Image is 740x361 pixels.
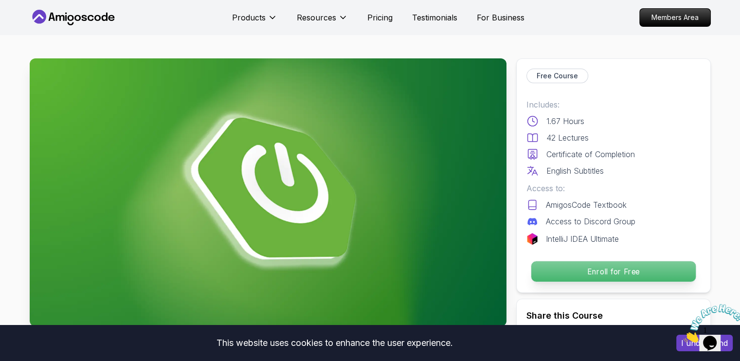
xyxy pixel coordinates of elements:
p: 1.67 Hours [546,115,584,127]
button: Products [232,12,277,31]
img: spring-boot-for-beginners_thumbnail [30,58,506,326]
p: Includes: [526,99,701,110]
div: This website uses cookies to enhance the user experience. [7,332,662,354]
p: IntelliJ IDEA Ultimate [546,233,619,245]
p: Access to Discord Group [546,216,635,227]
button: Accept cookies [676,335,733,351]
p: Certificate of Completion [546,148,635,160]
a: For Business [477,12,524,23]
p: Access to: [526,182,701,194]
p: Members Area [640,9,710,26]
p: AmigosCode Textbook [546,199,627,211]
p: Free Course [537,71,578,81]
p: Enroll for Free [531,261,695,282]
a: Pricing [367,12,393,23]
span: 1 [4,4,8,12]
button: Enroll for Free [530,261,696,282]
a: Testimonials [412,12,457,23]
iframe: chat widget [680,300,740,346]
button: Resources [297,12,348,31]
p: Products [232,12,266,23]
p: 42 Lectures [546,132,589,144]
p: Resources [297,12,336,23]
img: Chat attention grabber [4,4,64,42]
p: English Subtitles [546,165,604,177]
h2: Share this Course [526,309,701,323]
a: Members Area [639,8,711,27]
img: jetbrains logo [526,233,538,245]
